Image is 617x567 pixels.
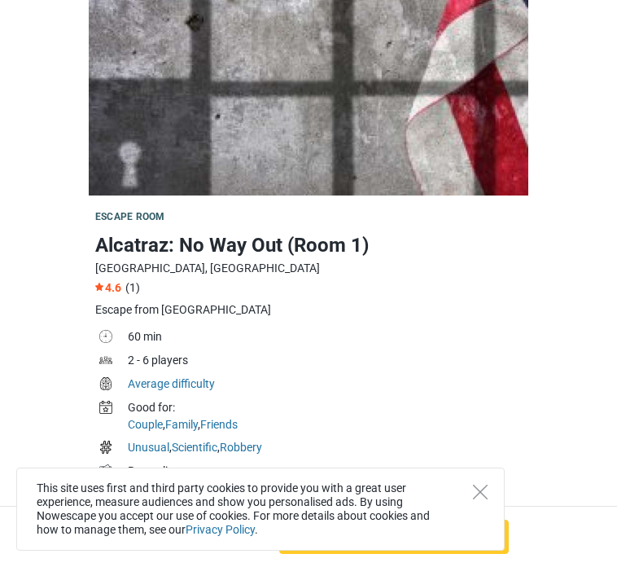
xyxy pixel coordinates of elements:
h1: Alcatraz: No Way Out (Room 1) [95,231,522,260]
td: , , [128,398,522,437]
a: Family [165,418,198,431]
span: Escape room [95,211,164,222]
a: Couple [128,418,163,431]
button: Close [473,485,488,499]
td: 2 - 6 players [128,350,522,374]
a: Privacy Policy [186,523,255,536]
td: , , [128,437,522,461]
a: Unusual [128,441,169,454]
div: Pay online [128,463,522,480]
a: Friends [200,418,238,431]
span: 4.6 [95,281,121,294]
div: This site uses first and third party cookies to provide you with a great user experience, measure... [16,468,505,551]
a: Average difficulty [128,377,215,390]
div: [GEOGRAPHIC_DATA], [GEOGRAPHIC_DATA] [95,260,522,277]
a: Scientific [172,441,217,454]
span: (1) [125,281,140,294]
a: Robbery [220,441,262,454]
img: Star [95,283,103,291]
div: Escape from [GEOGRAPHIC_DATA] [95,301,522,319]
div: Good for: [128,399,522,416]
td: 60 min [128,327,522,350]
